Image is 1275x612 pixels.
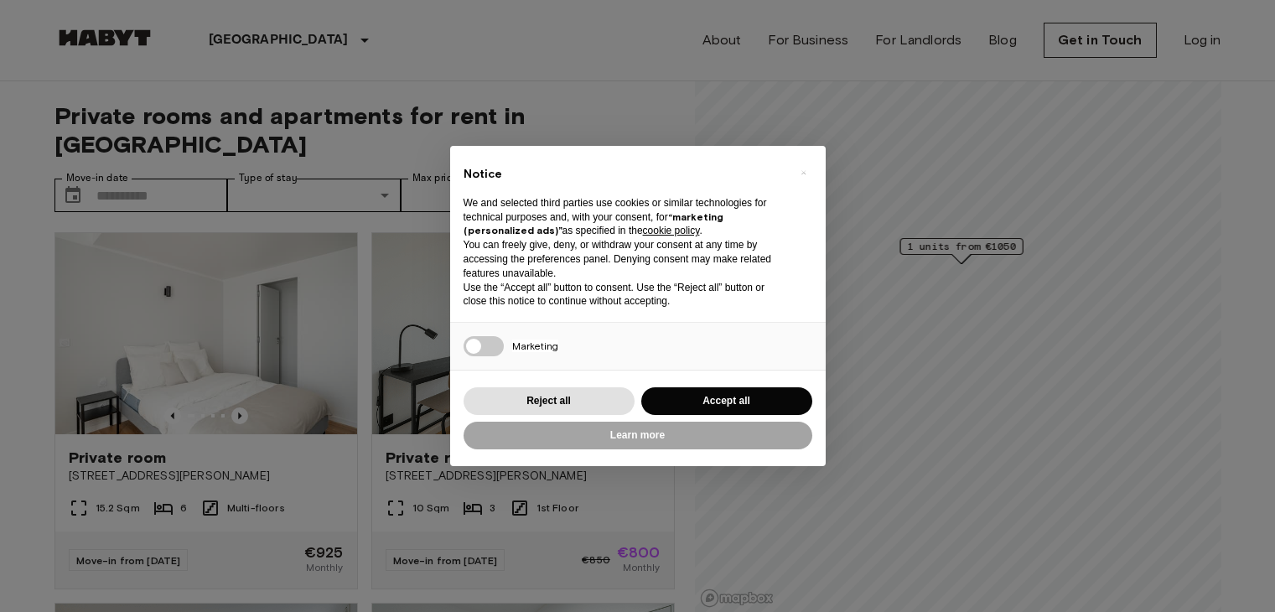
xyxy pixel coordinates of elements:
[790,159,817,186] button: Close this notice
[464,387,635,415] button: Reject all
[464,210,723,237] strong: “marketing (personalized ads)”
[464,281,785,309] p: Use the “Accept all” button to consent. Use the “Reject all” button or close this notice to conti...
[643,225,700,236] a: cookie policy
[464,238,785,280] p: You can freely give, deny, or withdraw your consent at any time by accessing the preferences pane...
[512,340,558,352] span: Marketing
[801,163,806,183] span: ×
[464,196,785,238] p: We and selected third parties use cookies or similar technologies for technical purposes and, wit...
[464,166,785,183] h2: Notice
[641,387,812,415] button: Accept all
[464,422,812,449] button: Learn more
